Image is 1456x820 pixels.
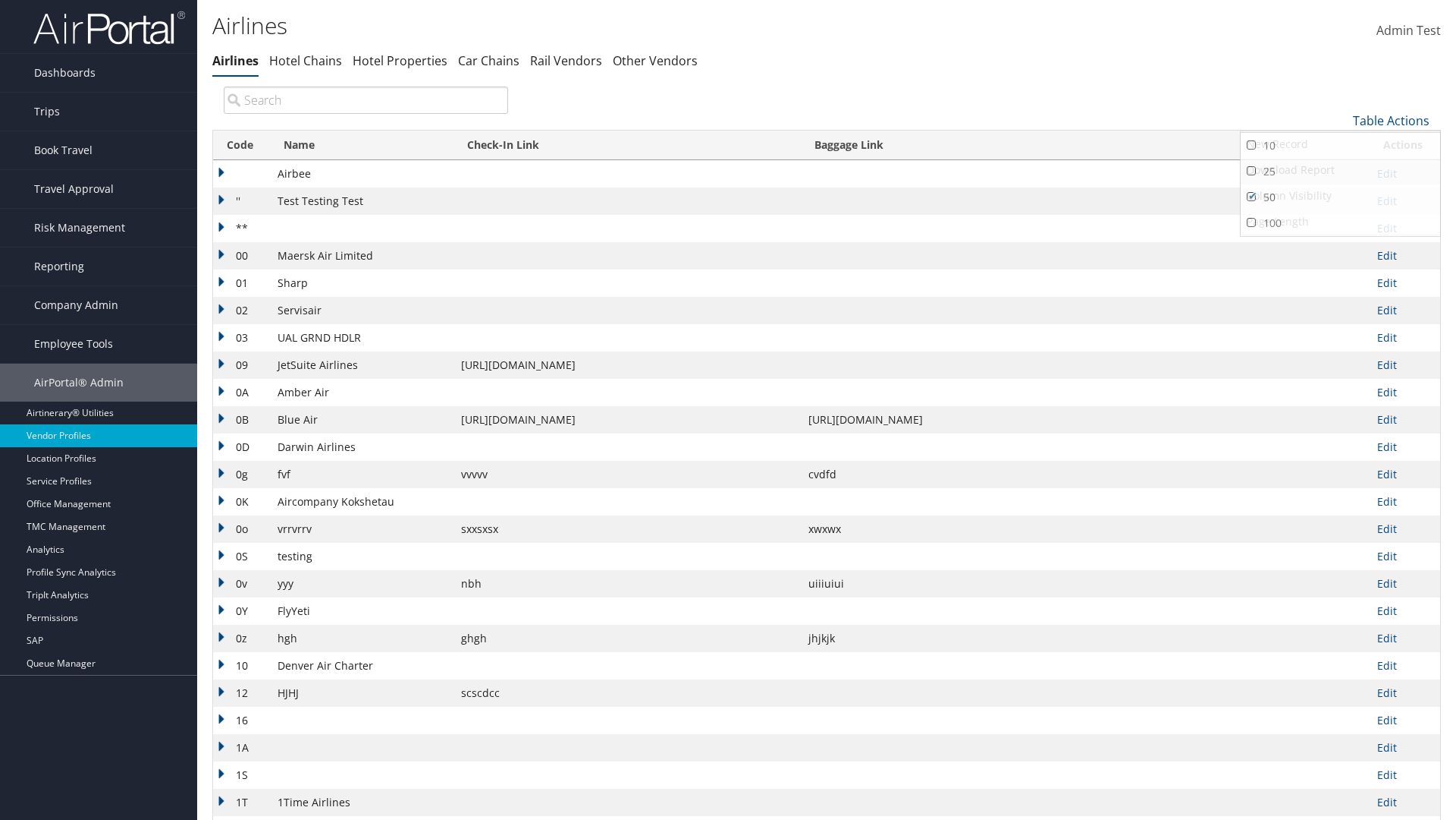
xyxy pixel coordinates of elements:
[1241,159,1440,184] a: 25
[1241,184,1440,210] a: 50
[34,54,96,92] span: Dashboards
[34,209,125,247] span: Risk Management
[34,170,114,208] span: Travel Approval
[34,248,84,285] span: Reporting
[1241,131,1440,157] a: New Record
[34,364,124,402] span: AirPortal® Admin
[34,325,113,363] span: Employee Tools
[1241,133,1440,159] a: 10
[34,131,93,169] span: Book Travel
[34,286,118,324] span: Company Admin
[33,10,185,46] img: airportal-logo.png
[34,93,60,131] span: Trips
[1241,210,1440,236] a: 100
